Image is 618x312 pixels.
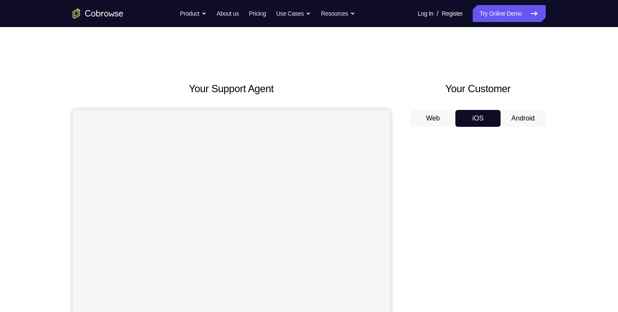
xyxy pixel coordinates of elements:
a: Try Online Demo [473,5,545,22]
button: Android [501,110,546,127]
button: Web [411,110,456,127]
a: Go to the home page [73,8,123,19]
button: Use Cases [276,5,311,22]
a: Register [442,5,463,22]
button: iOS [455,110,501,127]
button: Resources [321,5,355,22]
h2: Your Customer [411,81,546,96]
a: Log In [418,5,433,22]
span: / [437,8,438,19]
button: Product [180,5,207,22]
h2: Your Support Agent [73,81,390,96]
a: Pricing [249,5,266,22]
a: About us [217,5,239,22]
